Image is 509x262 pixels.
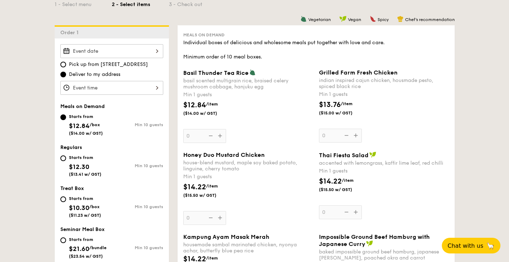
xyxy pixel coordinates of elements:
span: /item [341,101,353,106]
input: Starts from$12.30($13.41 w/ GST)Min 10 guests [60,155,66,161]
div: Min 1 guests [183,173,313,180]
span: Spicy [378,17,389,22]
img: icon-vegetarian.fe4039eb.svg [249,69,256,76]
span: 🦙 [486,242,495,250]
input: Starts from$10.30/box($11.23 w/ GST)Min 10 guests [60,196,66,202]
span: $12.84 [183,101,206,109]
span: ($15.50 w/ GST) [183,192,232,198]
div: Starts from [69,196,101,201]
span: /bundle [89,245,106,250]
div: Starts from [69,114,103,119]
div: Individual boxes of delicious and wholesome meals put together with love and care. Minimum order ... [183,39,449,61]
span: Chef's recommendation [405,17,455,22]
div: Starts from [69,237,106,242]
img: icon-vegetarian.fe4039eb.svg [300,16,307,22]
div: Min 1 guests [319,91,449,98]
span: /box [90,122,100,127]
div: housemade sambal marinated chicken, nyonya achar, butterfly blue pea rice [183,242,313,254]
span: /item [206,102,218,107]
input: Deliver to my address [60,72,66,77]
span: ($13.41 w/ GST) [69,172,101,177]
span: Kampung Ayam Masak Merah [183,233,269,240]
span: Meals on Demand [183,32,225,37]
span: Impossible Ground Beef Hamburg with Japanese Curry [319,233,430,247]
span: Vegan [348,17,361,22]
span: Pick up from [STREET_ADDRESS] [69,61,148,68]
div: Min 1 guests [319,168,449,175]
span: /box [89,204,100,209]
div: Min 10 guests [112,163,163,168]
div: indian inspired cajun chicken, housmade pesto, spiced black rice [319,77,449,89]
span: $12.30 [69,163,89,171]
span: Order 1 [60,30,81,36]
div: Min 1 guests [183,91,313,98]
span: Treat Box [60,185,84,191]
span: $12.84 [69,122,90,130]
span: $10.30 [69,204,89,212]
div: baked impossible ground beef hamburg, japanese [PERSON_NAME], poached okra and carrot [319,249,449,261]
span: Honey Duo Mustard Chicken [183,151,265,158]
span: $21.60 [69,245,89,253]
span: Chat with us [448,242,483,249]
input: Event date [60,44,163,58]
span: Deliver to my address [69,71,120,78]
span: ($14.00 w/ GST) [183,111,232,116]
div: accented with lemongrass, kaffir lime leaf, red chilli [319,160,449,166]
img: icon-vegan.f8ff3823.svg [339,16,346,22]
span: ($23.54 w/ GST) [69,254,103,259]
input: Event time [60,81,163,95]
span: ($15.50 w/ GST) [319,187,368,192]
span: /item [342,178,354,183]
input: Starts from$21.60/bundle($23.54 w/ GST)Min 10 guests [60,237,66,243]
span: Grilled Farm Fresh Chicken [319,69,398,76]
span: $13.76 [319,101,341,109]
img: icon-spicy.37a8142b.svg [370,16,376,22]
div: Min 10 guests [112,204,163,209]
span: $14.22 [319,177,342,186]
span: Vegetarian [308,17,331,22]
span: /item [206,256,218,261]
input: Starts from$12.84/box($14.00 w/ GST)Min 10 guests [60,114,66,120]
img: icon-chef-hat.a58ddaea.svg [397,16,404,22]
span: ($14.00 w/ GST) [69,131,103,136]
div: Starts from [69,155,101,160]
span: ($11.23 w/ GST) [69,213,101,218]
div: basil scented multigrain rice, braised celery mushroom cabbage, hanjuku egg [183,78,313,90]
img: icon-vegan.f8ff3823.svg [366,240,373,247]
div: Min 10 guests [112,122,163,127]
img: icon-vegan.f8ff3823.svg [369,151,376,158]
div: Min 10 guests [112,245,163,250]
span: ($15.00 w/ GST) [319,110,368,116]
button: Chat with us🦙 [442,238,500,253]
span: $14.22 [183,183,206,191]
span: Seminar Meal Box [60,226,105,232]
span: /item [206,184,218,189]
input: Pick up from [STREET_ADDRESS] [60,62,66,67]
span: Basil Thunder Tea Rice [183,70,249,76]
span: Meals on Demand [60,103,105,109]
div: house-blend mustard, maple soy baked potato, linguine, cherry tomato [183,160,313,172]
span: Regulars [60,144,82,150]
span: Thai Fiesta Salad [319,152,369,159]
